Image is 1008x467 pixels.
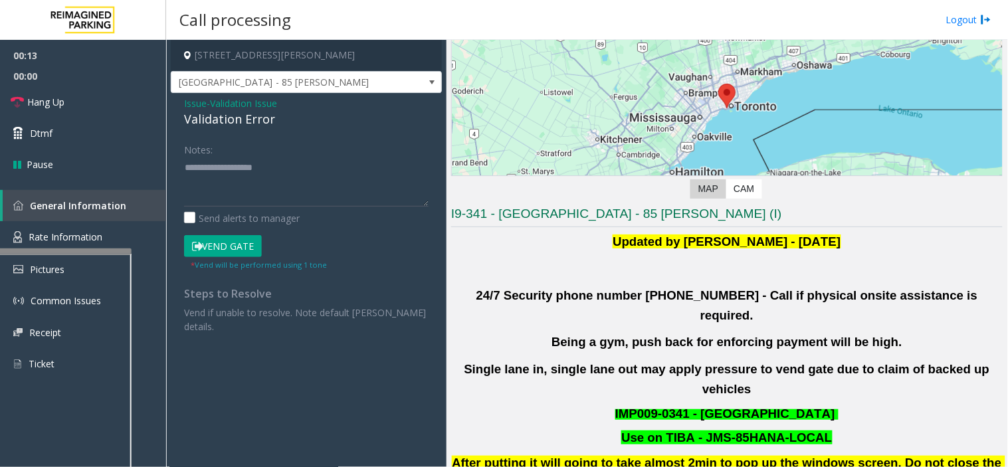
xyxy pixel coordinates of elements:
h4: Steps to Resolve [184,288,429,300]
span: Pause [27,157,53,171]
b: 24/7 Security phone number [PHONE_NUMBER] - Call if physical onsite assistance is required. [476,288,981,322]
h4: [STREET_ADDRESS][PERSON_NAME] [171,40,442,71]
a: General Information [3,190,166,221]
font: Use on TIBA - JMS-85HANA-LOCAL [621,430,832,444]
button: Vend Gate [184,235,262,258]
label: CAM [726,179,762,199]
span: IMP009-0341 - [GEOGRAPHIC_DATA] [615,407,835,420]
img: 'icon' [13,201,23,211]
label: Map [690,179,726,199]
b: Updated by [PERSON_NAME] - [DATE] [613,234,841,248]
label: Notes: [184,138,213,157]
b: Being a gym, push back for enforcing payment will be high. [552,335,902,349]
label: Send alerts to manager [184,211,300,225]
span: - [207,97,277,110]
p: Vend if unable to resolve. Note default [PERSON_NAME] details. [184,306,429,333]
span: Validation Issue [210,96,277,110]
img: 'icon' [13,231,22,243]
span: Dtmf [30,126,52,140]
b: Single lane in, single lane out may apply pressure to vend gate due to claim of backed up vehicles [464,362,993,396]
span: Hang Up [27,95,64,109]
span: Issue [184,96,207,110]
h3: Call processing [173,3,298,36]
div: Validation Error [184,110,429,128]
div: 85 Hanna Avenue, Toronto, ON [718,84,736,108]
small: Vend will be performed using 1 tone [191,260,327,270]
span: General Information [30,199,126,212]
a: Logout [946,13,991,27]
h3: I9-341 - [GEOGRAPHIC_DATA] - 85 [PERSON_NAME] (I) [451,205,1003,227]
span: [GEOGRAPHIC_DATA] - 85 [PERSON_NAME] [171,72,387,93]
span: Rate Information [29,231,102,243]
img: logout [981,13,991,27]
